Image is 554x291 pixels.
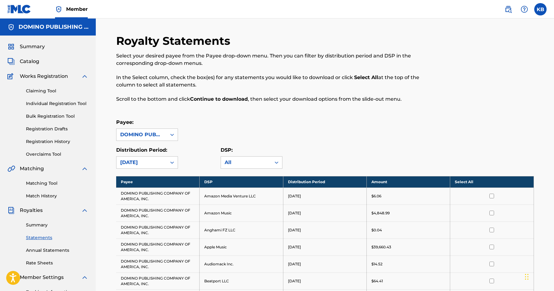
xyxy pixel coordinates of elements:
span: Royalties [20,207,43,214]
a: Registration History [26,138,88,145]
h2: Royalty Statements [116,34,233,48]
p: Select your desired payee from the Payee drop-down menu. Then you can filter by distribution peri... [116,52,438,67]
td: DOMINO PUBLISHING COMPANY OF AMERICA, INC. [116,221,200,238]
td: Anghami FZ LLC [200,221,283,238]
td: [DATE] [283,188,366,205]
img: Summary [7,43,15,50]
td: [DATE] [283,205,366,221]
th: Distribution Period [283,176,366,188]
td: DOMINO PUBLISHING COMPANY OF AMERICA, INC. [116,238,200,255]
p: Scroll to the bottom and click , then select your download options from the slide-out menu. [116,95,438,103]
p: $6.06 [371,193,381,199]
p: In the Select column, check the box(es) for any statements you would like to download or click at... [116,74,438,89]
img: Works Registration [7,73,15,80]
td: Audiomack Inc. [200,255,283,272]
td: Amazon Music [200,205,283,221]
strong: Select All [354,74,378,80]
div: DOMINO PUBLISHING COMPANY OF AMERICA, INC. [120,131,163,138]
td: DOMINO PUBLISHING COMPANY OF AMERICA, INC. [116,255,200,272]
p: $14.52 [371,261,383,267]
td: Beatport LLC [200,272,283,289]
span: Summary [20,43,45,50]
iframe: Chat Widget [523,261,554,291]
a: Bulk Registration Tool [26,113,88,120]
label: Distribution Period: [116,147,167,153]
th: Payee [116,176,200,188]
h5: DOMINO PUBLISHING COMPANY [19,23,88,31]
a: Claiming Tool [26,88,88,94]
a: SummarySummary [7,43,45,50]
img: MLC Logo [7,5,31,14]
img: expand [81,207,88,214]
span: Catalog [20,58,39,65]
a: Annual Statements [26,247,88,254]
a: Public Search [502,3,514,15]
a: Matching Tool [26,180,88,187]
p: $39,660.43 [371,244,391,250]
th: DSP [200,176,283,188]
td: [DATE] [283,272,366,289]
a: Overclaims Tool [26,151,88,158]
span: Matching [20,165,44,172]
a: Registration Drafts [26,126,88,132]
th: Amount [366,176,450,188]
a: Statements [26,234,88,241]
img: expand [81,274,88,281]
img: expand [81,73,88,80]
p: $64.41 [371,278,383,284]
td: DOMINO PUBLISHING COMPANY OF AMERICA, INC. [116,205,200,221]
img: Accounts [7,23,15,31]
a: Summary [26,222,88,228]
div: [DATE] [120,159,163,166]
div: Help [518,3,531,15]
th: Select All [450,176,534,188]
td: DOMINO PUBLISHING COMPANY OF AMERICA, INC. [116,188,200,205]
img: search [505,6,512,13]
a: Rate Sheets [26,260,88,266]
span: Member [66,6,88,13]
img: help [521,6,528,13]
span: Works Registration [20,73,68,80]
span: Member Settings [20,274,64,281]
div: User Menu [534,3,547,15]
img: Royalties [7,207,15,214]
iframe: Resource Center [537,193,554,242]
a: CatalogCatalog [7,58,39,65]
td: Amazon Media Venture LLC [200,188,283,205]
img: Matching [7,165,15,172]
td: [DATE] [283,255,366,272]
a: Individual Registration Tool [26,100,88,107]
p: $0.04 [371,227,382,233]
a: Match History [26,193,88,199]
img: Top Rightsholder [55,6,62,13]
div: All [225,159,267,166]
img: Catalog [7,58,15,65]
td: DOMINO PUBLISHING COMPANY OF AMERICA, INC. [116,272,200,289]
div: Drag [525,268,529,286]
td: [DATE] [283,221,366,238]
p: $4,848.99 [371,210,390,216]
td: Apple Music [200,238,283,255]
strong: Continue to download [190,96,248,102]
td: [DATE] [283,238,366,255]
label: Payee: [116,119,133,125]
img: expand [81,165,88,172]
label: DSP: [221,147,233,153]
